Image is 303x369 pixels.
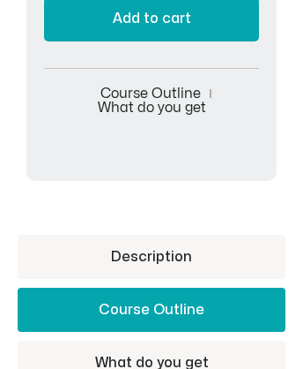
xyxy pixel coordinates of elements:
a: Description [18,235,285,279]
a: Course Outline [18,288,285,332]
a: Course Outline [100,87,201,101]
a: What do you get [98,101,206,115]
